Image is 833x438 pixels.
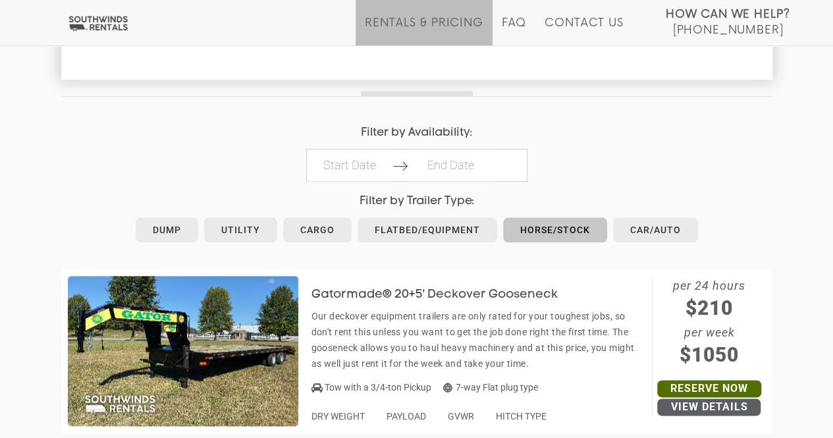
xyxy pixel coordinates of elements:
[653,276,766,370] span: per 24 hours per week
[545,16,623,45] a: Contact Us
[666,7,790,36] a: How Can We Help? [PHONE_NUMBER]
[496,411,547,422] span: HITCH TYPE
[68,276,298,426] img: SW012 - Gatormade 20+5' Deckover Gooseneck
[365,16,483,45] a: Rentals & Pricing
[503,217,607,242] a: Horse/Stock
[613,217,698,242] a: Car/Auto
[657,398,761,416] a: View Details
[666,8,790,21] strong: How Can We Help?
[61,126,772,139] h4: Filter by Availability:
[283,217,352,242] a: Cargo
[657,380,761,397] a: Reserve Now
[61,195,772,207] h4: Filter by Trailer Type:
[204,217,277,242] a: Utility
[653,340,766,370] span: $1050
[136,217,198,242] a: Dump
[387,411,426,422] span: PAYLOAD
[448,411,474,422] span: GVWR
[325,382,431,393] span: Tow with a 3/4-ton Pickup
[672,24,783,37] span: [PHONE_NUMBER]
[66,15,130,32] img: Southwinds Rentals Logo
[443,382,538,393] span: 7-way Flat plug type
[653,293,766,323] span: $210
[358,217,497,242] a: Flatbed/Equipment
[311,288,578,299] a: Gatormade® 20+5' Deckover Gooseneck
[502,16,527,45] a: FAQ
[311,308,646,371] p: Our deckover equipment trailers are only rated for your toughest jobs, so don't rent this unless ...
[311,411,365,422] span: DRY WEIGHT
[311,288,578,302] h3: Gatormade® 20+5' Deckover Gooseneck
